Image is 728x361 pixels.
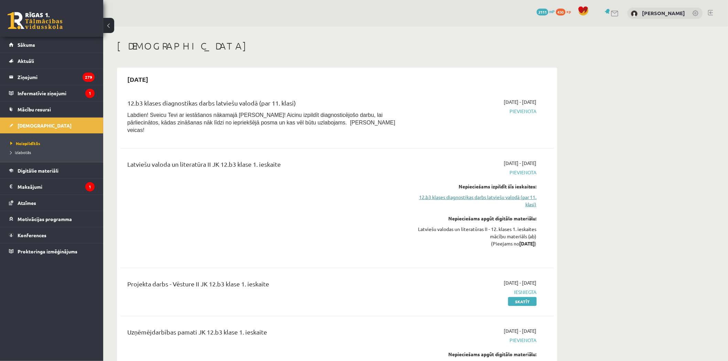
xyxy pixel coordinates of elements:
a: Atzīmes [9,195,95,211]
span: Mācību resursi [18,106,51,112]
div: 12.b3 klases diagnostikas darbs latviešu valodā (par 11. klasi) [127,98,397,111]
div: Nepieciešams apgūt digitālo materiālu: [407,351,537,358]
a: 430 xp [556,9,575,14]
span: Sākums [18,42,35,48]
strong: [DATE] [519,240,535,247]
a: [PERSON_NAME] [642,10,685,17]
span: Motivācijas programma [18,216,72,222]
span: Izlabotās [10,150,31,155]
span: Neizpildītās [10,141,40,146]
a: Aktuāli [9,53,95,69]
span: Proktoringa izmēģinājums [18,248,77,254]
span: Iesniegta [407,288,537,296]
span: [DEMOGRAPHIC_DATA] [18,122,72,129]
a: Izlabotās [10,149,96,155]
div: Uzņēmējdarbības pamati JK 12.b3 klase 1. ieskaite [127,327,397,340]
legend: Informatīvie ziņojumi [18,85,95,101]
span: Labdien! Sveicu Tevi ar iestāšanos nākamajā [PERSON_NAME]! Aicinu izpildīt diagnosticējošo darbu,... [127,112,395,133]
a: Informatīvie ziņojumi1 [9,85,95,101]
a: Skatīt [508,297,537,306]
span: Aktuāli [18,58,34,64]
div: Latviešu valodas un literatūras II - 12. klases 1. ieskaites mācību materiāls (ab) (Pieejams no ) [407,226,537,247]
a: Rīgas 1. Tālmācības vidusskola [8,12,63,29]
i: 1 [85,182,95,192]
i: 279 [83,73,95,82]
a: Digitālie materiāli [9,163,95,178]
span: mP [549,9,555,14]
a: Maksājumi1 [9,179,95,195]
div: Latviešu valoda un literatūra II JK 12.b3 klase 1. ieskaite [127,160,397,172]
legend: Maksājumi [18,179,95,195]
h1: [DEMOGRAPHIC_DATA] [117,40,557,52]
span: Digitālie materiāli [18,167,58,174]
legend: Ziņojumi [18,69,95,85]
span: Atzīmes [18,200,36,206]
span: [DATE] - [DATE] [504,327,537,335]
a: Proktoringa izmēģinājums [9,243,95,259]
a: Motivācijas programma [9,211,95,227]
span: 430 [556,9,566,15]
a: Ziņojumi279 [9,69,95,85]
a: 12.b3 klases diagnostikas darbs latviešu valodā (par 11. klasi) [407,194,537,208]
a: Sākums [9,37,95,53]
span: xp [567,9,571,14]
span: 2111 [537,9,548,15]
a: 2111 mP [537,9,555,14]
span: [DATE] - [DATE] [504,160,537,167]
i: 1 [85,89,95,98]
span: Pievienota [407,169,537,176]
a: [DEMOGRAPHIC_DATA] [9,118,95,133]
h2: [DATE] [120,71,155,87]
span: [DATE] - [DATE] [504,98,537,106]
a: Neizpildītās [10,140,96,146]
span: [DATE] - [DATE] [504,279,537,286]
a: Mācību resursi [9,101,95,117]
a: Konferences [9,227,95,243]
span: Pievienota [407,108,537,115]
span: Pievienota [407,337,537,344]
div: Projekta darbs - Vēsture II JK 12.b3 klase 1. ieskaite [127,279,397,292]
img: Līga Zandberga [631,10,638,17]
div: Nepieciešams apgūt digitālo materiālu: [407,215,537,222]
span: Konferences [18,232,46,238]
div: Nepieciešams izpildīt šīs ieskaites: [407,183,537,190]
